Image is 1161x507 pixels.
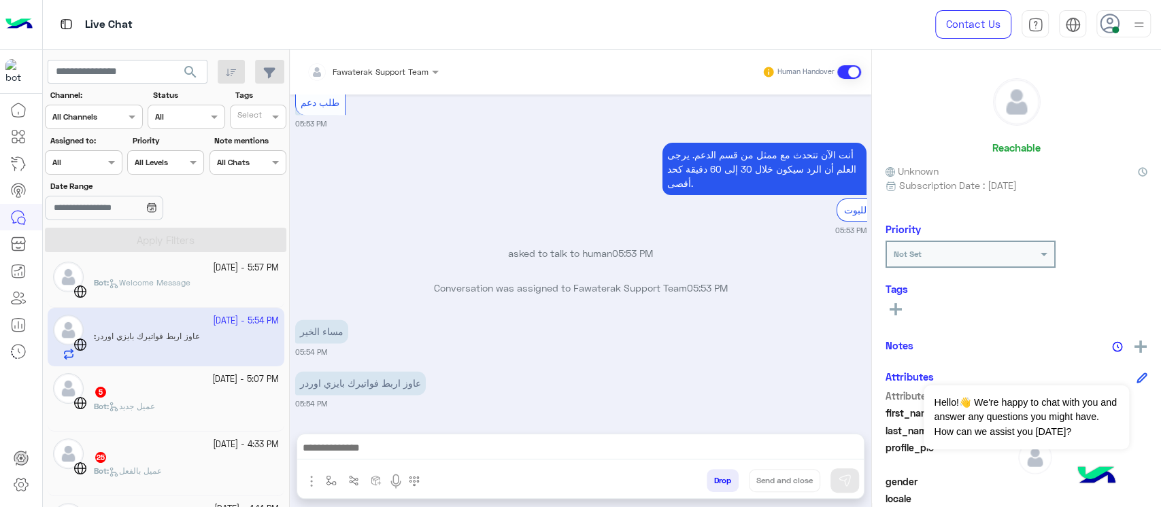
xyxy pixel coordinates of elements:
small: [DATE] - 4:33 PM [213,438,279,451]
span: Bot [94,466,107,476]
img: Trigger scenario [348,475,359,486]
span: profile_pic [886,440,1015,472]
span: last_name [886,423,1015,438]
b: Not Set [894,249,922,259]
img: Logo [5,10,33,39]
label: Tags [235,89,285,101]
img: hulul-logo.png [1073,453,1120,500]
span: Attribute Name [886,389,1015,403]
button: create order [365,469,388,491]
p: asked to talk to human [295,246,866,260]
img: defaultAdmin.png [53,438,84,469]
button: Drop [707,469,739,492]
span: Unknown [886,164,939,178]
div: الرجوع للبوت [837,198,904,221]
img: defaultAdmin.png [1018,440,1052,474]
span: 25 [95,452,106,463]
img: defaultAdmin.png [53,373,84,404]
button: search [174,60,207,89]
img: send attachment [303,473,320,489]
h6: Tags [886,283,1147,295]
p: 14/10/2025, 5:53 PM [662,143,866,195]
label: Note mentions [214,135,284,147]
small: 05:54 PM [295,398,327,409]
h6: Notes [886,339,913,351]
span: 05:53 PM [687,282,728,294]
img: WebChat [73,461,87,475]
img: create order [371,475,382,486]
span: gender [886,474,1015,489]
label: Priority [133,135,203,147]
img: defaultAdmin.png [53,262,84,292]
a: Contact Us [935,10,1011,39]
img: select flow [326,475,337,486]
img: notes [1112,341,1123,352]
img: tab [1028,17,1043,33]
span: Welcome Message [109,277,190,287]
button: Trigger scenario [343,469,365,491]
span: عميل بالفعل [109,466,162,476]
b: : [94,277,109,287]
span: null [1018,491,1148,506]
small: [DATE] - 5:07 PM [212,373,279,386]
img: WebChat [73,285,87,298]
span: Fawaterak Support Team [333,67,428,77]
small: Human Handover [777,67,835,77]
small: 05:53 PM [295,118,326,129]
span: null [1018,474,1148,489]
img: send voice note [388,473,404,489]
img: send message [838,474,852,487]
span: طلب دعم [301,97,339,108]
p: Conversation was assigned to Fawaterak Support Team [295,281,866,295]
h6: Attributes [886,370,934,383]
a: tab [1022,10,1049,39]
small: 05:54 PM [295,347,327,357]
img: 171468393613305 [5,59,30,84]
label: Status [153,89,223,101]
label: Channel: [50,89,141,101]
p: Live Chat [85,16,133,34]
span: Bot [94,401,107,411]
img: defaultAdmin.png [994,79,1040,125]
b: : [94,401,109,411]
span: search [182,64,199,80]
div: Select [235,109,262,124]
span: locale [886,491,1015,506]
img: tab [1065,17,1081,33]
p: 14/10/2025, 5:54 PM [295,371,426,395]
span: Subscription Date : [DATE] [899,178,1017,192]
small: [DATE] - 5:57 PM [213,262,279,275]
span: 05:53 PM [612,247,653,259]
span: Hello!👋 We're happy to chat with you and answer any questions you might have. How can we assist y... [924,385,1128,449]
button: select flow [320,469,343,491]
h6: Reachable [992,141,1041,154]
small: 05:53 PM [835,225,866,236]
span: Bot [94,277,107,287]
h6: Priority [886,223,921,235]
span: first_name [886,406,1015,420]
img: make a call [409,476,420,487]
img: profile [1130,16,1147,33]
p: 14/10/2025, 5:54 PM [295,319,348,343]
button: Send and close [749,469,820,492]
b: : [94,466,109,476]
img: tab [58,16,75,33]
label: Date Range [50,180,203,192]
button: Apply Filters [45,228,286,252]
img: WebChat [73,396,87,410]
img: add [1134,340,1147,353]
span: عميل جديد [109,401,155,411]
label: Assigned to: [50,135,120,147]
span: 5 [95,387,106,398]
